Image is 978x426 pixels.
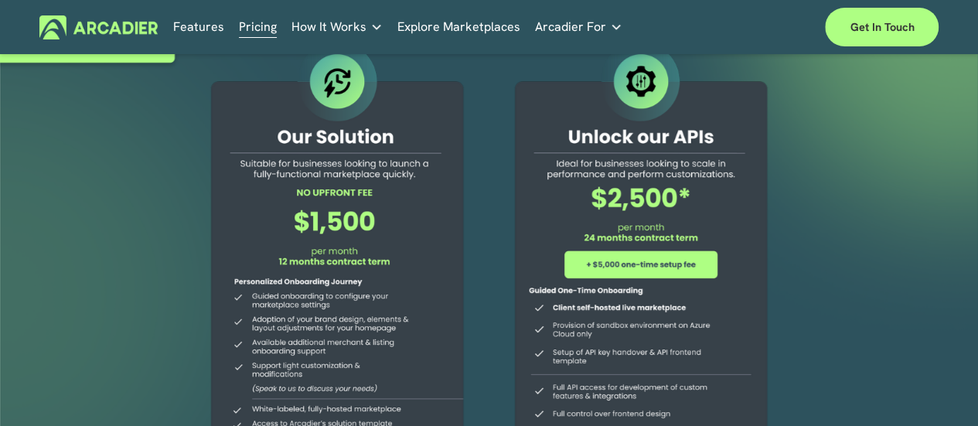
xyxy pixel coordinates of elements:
div: Widget de chat [901,352,978,426]
a: folder dropdown [291,15,383,39]
a: Features [173,15,224,39]
img: Arcadier [39,15,158,39]
a: Explore Marketplaces [397,15,520,39]
a: Get in touch [825,8,939,46]
a: folder dropdown [535,15,622,39]
iframe: Chat Widget [901,352,978,426]
a: Pricing [239,15,277,39]
span: Arcadier For [535,16,606,38]
span: How It Works [291,16,366,38]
